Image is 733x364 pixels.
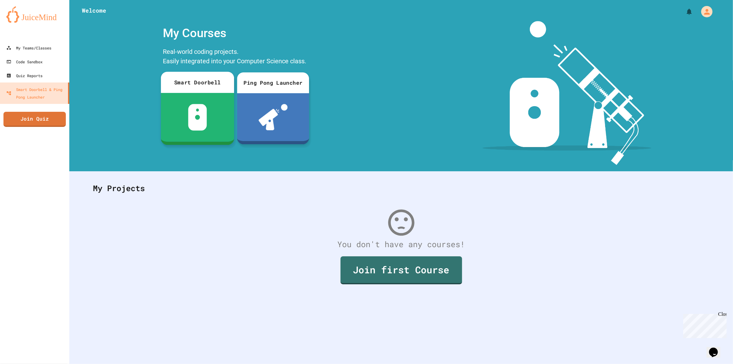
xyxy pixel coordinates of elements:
[695,4,714,19] div: My Account
[6,58,43,65] div: Code Sandbox
[87,238,716,250] div: You don't have any courses!
[707,339,727,358] iframe: chat widget
[237,72,309,94] div: Ping Pong Launcher
[341,256,462,284] a: Join first Course
[3,3,43,40] div: Chat with us now!Close
[3,112,66,127] a: Join Quiz
[6,44,51,52] div: My Teams/Classes
[87,176,716,201] div: My Projects
[674,6,695,17] div: My Notifications
[259,104,288,130] img: ppl-with-ball.png
[6,86,66,101] div: Smart Doorbell & Ping Pong Launcher
[483,21,651,165] img: banner-image-my-projects.png
[160,21,311,45] div: My Courses
[188,104,207,131] img: sdb-white.svg
[160,45,311,69] div: Real-world coding projects. Easily integrated into your Computer Science class.
[6,6,63,23] img: logo-orange.svg
[681,311,727,338] iframe: chat widget
[6,72,43,79] div: Quiz Reports
[161,72,234,93] div: Smart Doorbell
